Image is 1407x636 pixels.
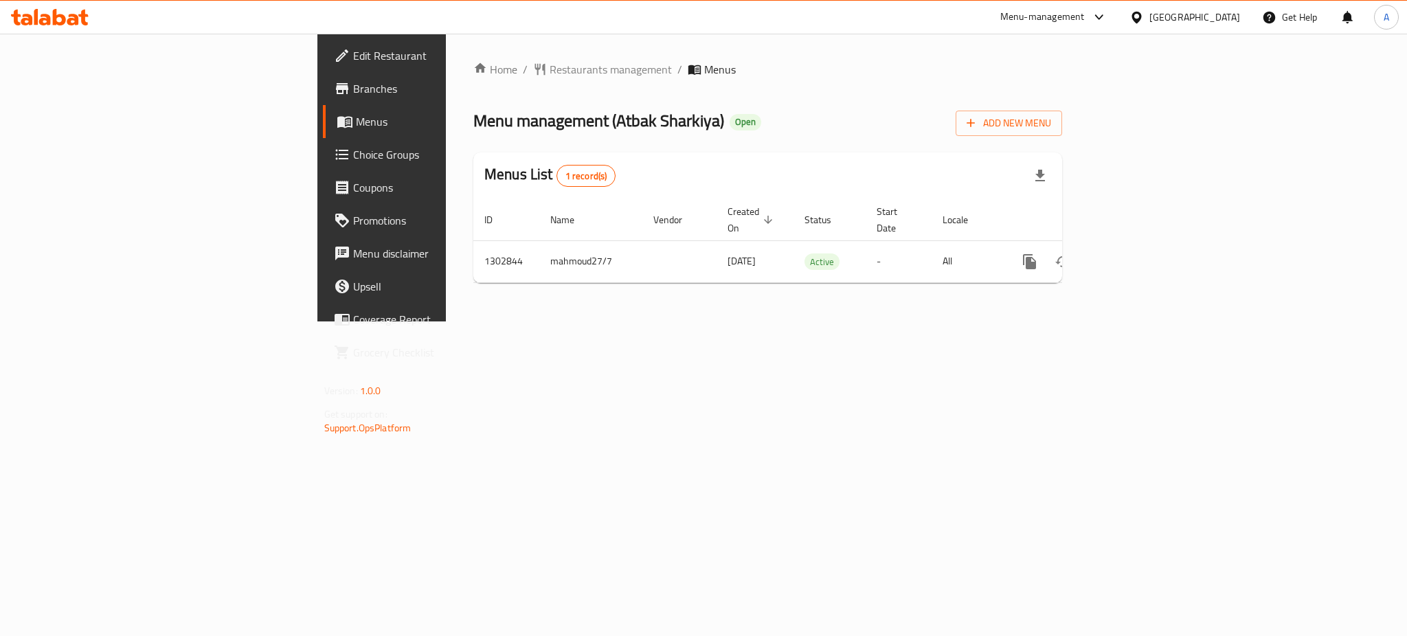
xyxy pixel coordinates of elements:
[556,165,616,187] div: Total records count
[473,61,1062,78] nav: breadcrumb
[956,111,1062,136] button: Add New Menu
[323,204,552,237] a: Promotions
[804,212,849,228] span: Status
[324,382,358,400] span: Version:
[704,61,736,78] span: Menus
[353,212,541,229] span: Promotions
[804,254,840,270] span: Active
[323,270,552,303] a: Upsell
[967,115,1051,132] span: Add New Menu
[1149,10,1240,25] div: [GEOGRAPHIC_DATA]
[353,146,541,163] span: Choice Groups
[730,114,761,130] div: Open
[323,72,552,105] a: Branches
[353,245,541,262] span: Menu disclaimer
[866,240,932,282] td: -
[932,240,1002,282] td: All
[353,179,541,196] span: Coupons
[1024,159,1057,192] div: Export file
[356,113,541,130] span: Menus
[484,212,510,228] span: ID
[473,105,724,136] span: Menu management ( Atbak Sharkiya )
[877,203,915,236] span: Start Date
[550,61,672,78] span: Restaurants management
[323,171,552,204] a: Coupons
[360,382,381,400] span: 1.0.0
[323,138,552,171] a: Choice Groups
[473,199,1156,283] table: enhanced table
[804,253,840,270] div: Active
[323,336,552,369] a: Grocery Checklist
[324,419,412,437] a: Support.OpsPlatform
[323,237,552,270] a: Menu disclaimer
[728,203,777,236] span: Created On
[653,212,700,228] span: Vendor
[1002,199,1156,241] th: Actions
[1000,9,1085,25] div: Menu-management
[533,61,672,78] a: Restaurants management
[324,405,387,423] span: Get support on:
[539,240,642,282] td: mahmoud27/7
[353,311,541,328] span: Coverage Report
[353,80,541,97] span: Branches
[323,303,552,336] a: Coverage Report
[943,212,986,228] span: Locale
[1384,10,1389,25] span: A
[730,116,761,128] span: Open
[1013,245,1046,278] button: more
[550,212,592,228] span: Name
[323,105,552,138] a: Menus
[353,344,541,361] span: Grocery Checklist
[323,39,552,72] a: Edit Restaurant
[677,61,682,78] li: /
[484,164,616,187] h2: Menus List
[353,278,541,295] span: Upsell
[353,47,541,64] span: Edit Restaurant
[557,170,616,183] span: 1 record(s)
[728,252,756,270] span: [DATE]
[1046,245,1079,278] button: Change Status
